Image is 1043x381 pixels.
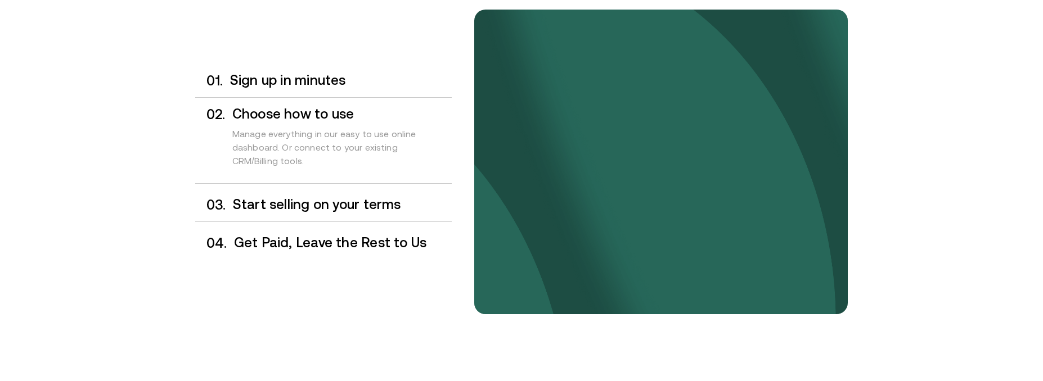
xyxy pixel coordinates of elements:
h3: Sign up in minutes [230,73,452,88]
div: 0 1 . [195,73,223,88]
div: 0 3 . [195,197,226,212]
img: bg [474,10,848,314]
h3: Choose how to use [232,107,452,121]
div: Manage everything in our easy to use online dashboard. Or connect to your existing CRM/Billing to... [232,121,452,179]
h3: Start selling on your terms [233,197,452,212]
div: 0 4 . [195,235,227,251]
div: 0 2 . [195,107,226,179]
h3: Get Paid, Leave the Rest to Us [234,235,452,250]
